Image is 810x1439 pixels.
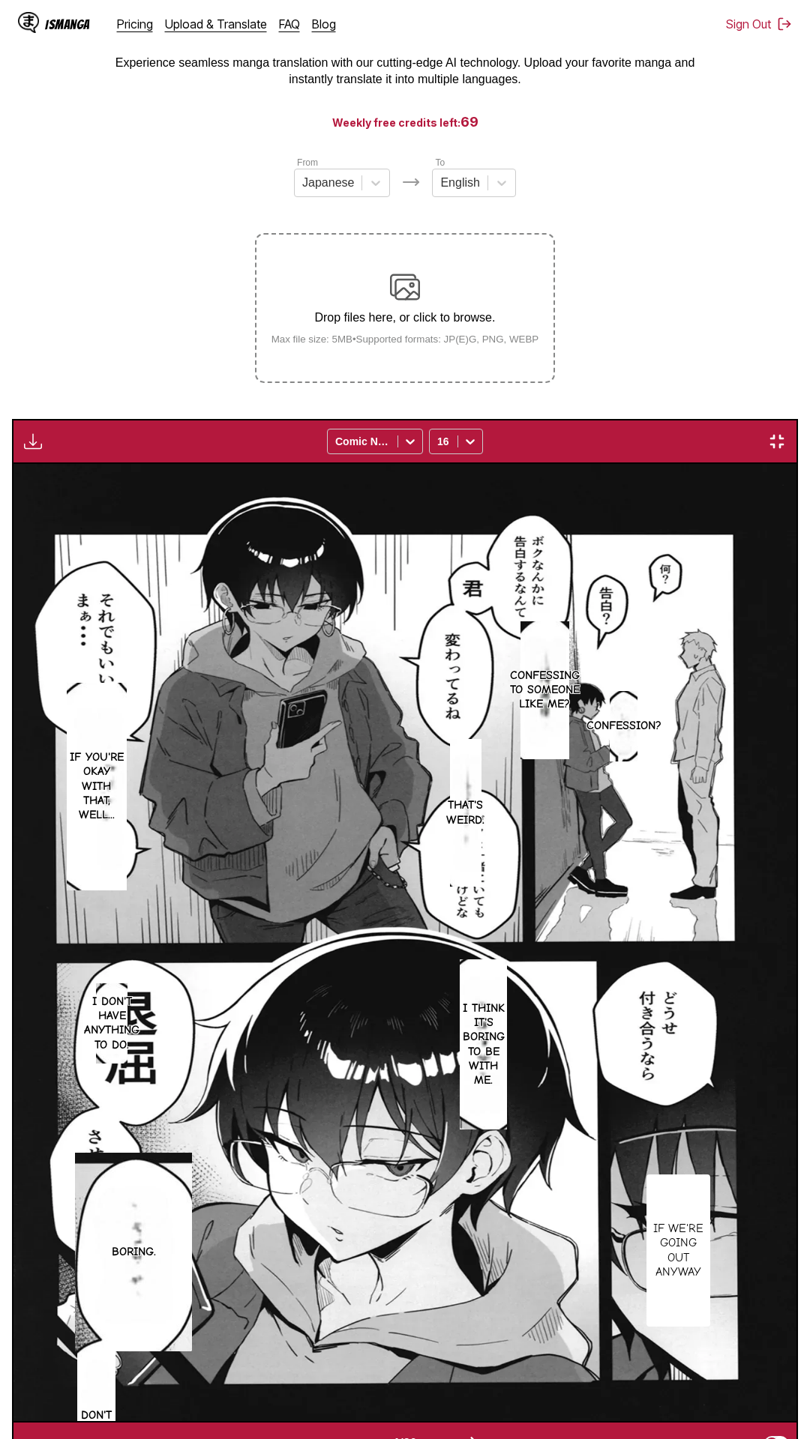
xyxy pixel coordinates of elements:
[81,992,142,1055] p: I don't have anything to do.
[105,55,705,88] p: Experience seamless manga translation with our cutting-edge AI technology. Upload your favorite m...
[24,432,42,450] img: Download translated images
[777,16,792,31] img: Sign out
[649,1219,707,1282] p: If we're going out anyway
[460,114,478,130] span: 69
[443,795,487,830] p: That's weird.
[460,998,508,1090] p: I think it's boring to be with me.
[67,747,127,825] p: If you're okay with that, well...
[259,311,551,325] p: Drop files here, or click to browse.
[45,17,90,31] div: IsManga
[36,112,774,131] h3: Weekly free credits left:
[13,464,796,1421] img: Manga Panel
[117,16,153,31] a: Pricing
[109,1242,159,1262] p: Boring.
[507,666,583,715] p: Confessing to someone like me?
[259,334,551,345] small: Max file size: 5MB • Supported formats: JP(E)G, PNG, WEBP
[18,12,117,36] a: IsManga LogoIsManga
[583,716,664,736] p: Confession?
[726,16,792,31] button: Sign Out
[18,12,39,33] img: IsManga Logo
[435,157,445,168] label: To
[312,16,336,31] a: Blog
[768,432,786,450] img: Exit fullscreen
[297,157,318,168] label: From
[165,16,267,31] a: Upload & Translate
[402,173,420,191] img: Languages icon
[279,16,300,31] a: FAQ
